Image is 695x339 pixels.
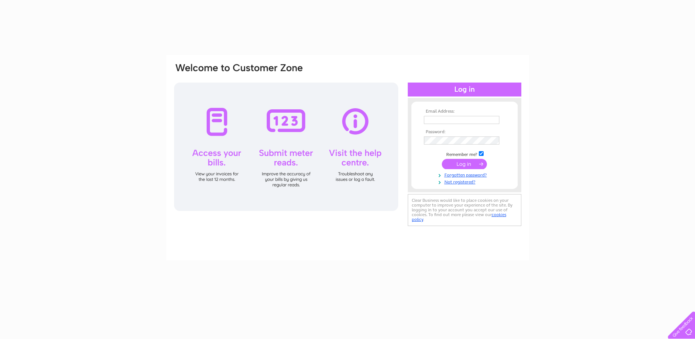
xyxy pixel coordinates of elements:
[424,178,507,185] a: Not registered?
[422,130,507,135] th: Password:
[408,194,521,226] div: Clear Business would like to place cookies on your computer to improve your experience of the sit...
[422,109,507,114] th: Email Address:
[412,212,506,222] a: cookies policy
[442,159,487,169] input: Submit
[422,150,507,157] td: Remember me?
[424,171,507,178] a: Forgotten password?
